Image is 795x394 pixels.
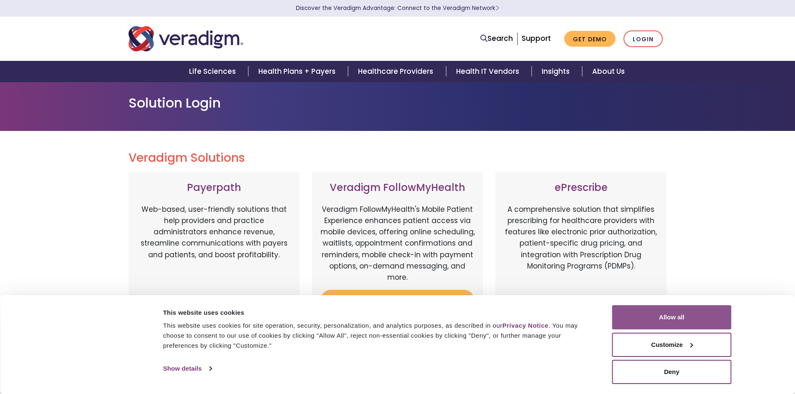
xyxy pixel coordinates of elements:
div: This website uses cookies for site operation, security, personalization, and analytics purposes, ... [163,321,593,351]
a: Life Sciences [179,61,248,82]
a: About Us [582,61,635,82]
div: This website uses cookies [163,308,593,318]
a: Insights [532,61,582,82]
a: Health IT Vendors [446,61,532,82]
a: Login to Veradigm FollowMyHealth [321,290,475,317]
span: Learn More [495,4,499,12]
p: Veradigm FollowMyHealth's Mobile Patient Experience enhances patient access via mobile devices, o... [321,204,475,283]
a: Support [522,33,551,43]
a: Discover the Veradigm Advantage: Connect to the Veradigm NetworkLearn More [296,4,499,12]
a: Healthcare Providers [348,61,446,82]
button: Deny [612,360,732,384]
h3: Veradigm FollowMyHealth [321,182,475,194]
h3: Payerpath [137,182,291,194]
p: A comprehensive solution that simplifies prescribing for healthcare providers with features like ... [504,204,658,291]
button: Allow all [612,305,732,329]
h2: Veradigm Solutions [129,151,667,165]
button: Customize [612,333,732,357]
a: Privacy Notice [502,322,548,329]
a: Login [623,30,663,48]
h3: ePrescribe [504,182,658,194]
a: Search [480,33,513,44]
h1: Solution Login [129,95,667,111]
a: Get Demo [564,31,616,47]
a: Show details [163,362,212,375]
p: Web-based, user-friendly solutions that help providers and practice administrators enhance revenu... [137,204,291,291]
img: Veradigm logo [129,25,243,53]
a: Health Plans + Payers [248,61,348,82]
